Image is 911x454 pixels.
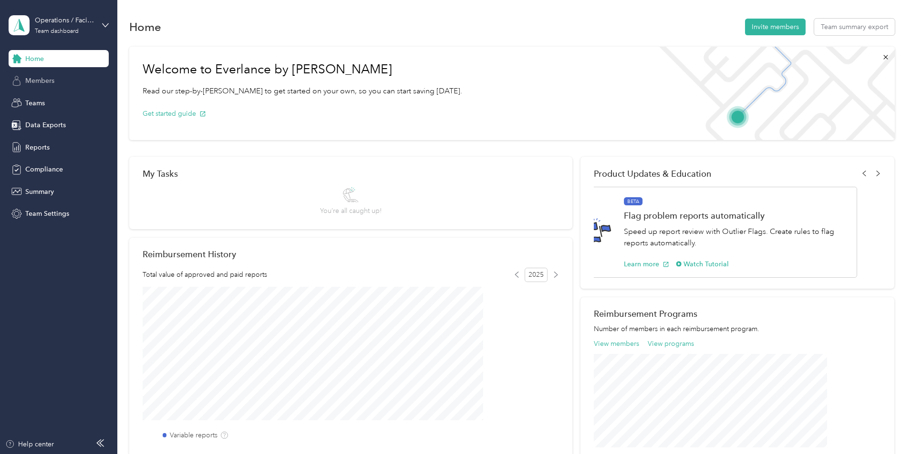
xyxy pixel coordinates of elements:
span: Team Settings [25,209,69,219]
p: Number of members in each reimbursement program. [594,324,881,334]
button: Watch Tutorial [676,259,729,269]
label: Variable reports [170,430,217,440]
div: My Tasks [143,169,559,179]
button: Learn more [624,259,669,269]
span: Home [25,54,44,64]
span: BETA [624,197,642,206]
span: Members [25,76,54,86]
span: Product Updates & Education [594,169,712,179]
h2: Reimbursement History [143,249,236,259]
h2: Reimbursement Programs [594,309,881,319]
button: Team summary export [814,19,895,35]
iframe: Everlance-gr Chat Button Frame [858,401,911,454]
span: Compliance [25,164,63,174]
span: You’re all caught up! [320,206,382,216]
button: Get started guide [143,109,206,119]
button: View members [594,339,639,349]
div: Operations / Facilities [35,15,94,25]
p: Read our step-by-[PERSON_NAME] to get started on your own, so you can start saving [DATE]. [143,85,462,97]
h1: Welcome to Everlance by [PERSON_NAME] [143,62,462,77]
span: Teams [25,98,45,108]
h1: Home [129,22,161,32]
button: Invite members [745,19,806,35]
span: 2025 [525,268,548,282]
div: Team dashboard [35,29,79,34]
h1: Flag problem reports automatically [624,211,847,221]
img: Welcome to everlance [650,47,894,140]
span: Data Exports [25,120,66,130]
span: Summary [25,187,54,197]
button: Help center [5,439,54,449]
p: Speed up report review with Outlier Flags. Create rules to flag reports automatically. [624,226,847,249]
span: Reports [25,142,50,152]
span: Total value of approved and paid reports [143,270,267,280]
button: View programs [648,339,694,349]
